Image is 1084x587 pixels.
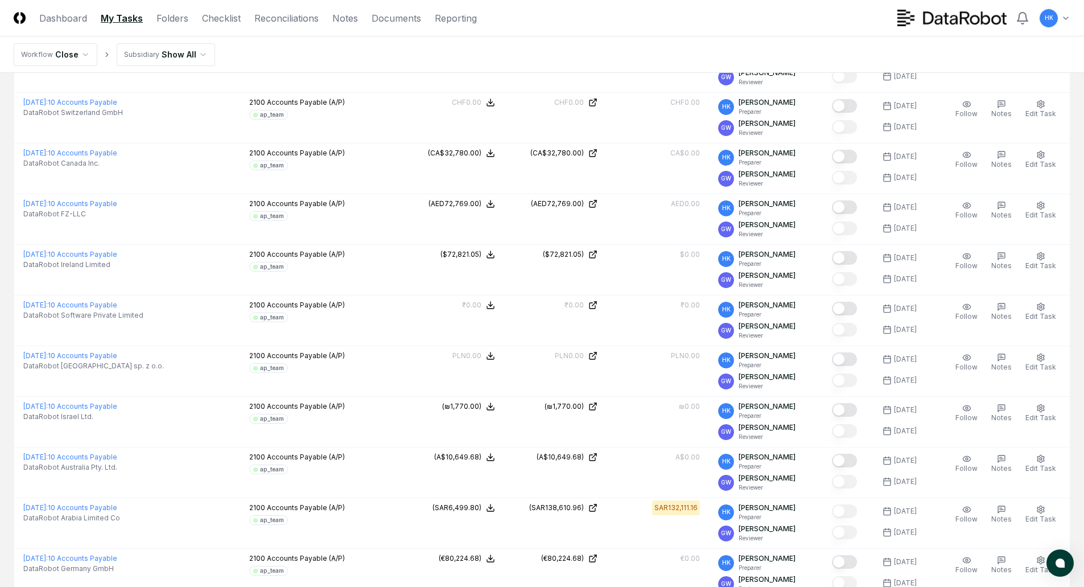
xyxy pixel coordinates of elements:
div: [DATE] [894,405,917,415]
button: Mark complete [832,454,857,467]
div: ($72,821.05) [440,249,481,260]
span: Follow [955,413,978,422]
a: Reconciliations [254,11,319,25]
span: Notes [991,312,1012,321]
div: (A$10,649.68) [434,452,481,462]
p: [PERSON_NAME] [739,249,796,260]
span: Accounts Payable (A/P) [267,402,345,411]
img: Logo [14,12,26,24]
p: Reviewer [739,433,796,441]
p: Preparer [739,310,796,319]
span: Notes [991,413,1012,422]
span: Accounts Payable (A/P) [267,199,345,208]
span: GW [721,478,731,487]
p: [PERSON_NAME] [739,401,796,412]
button: HK [1038,8,1059,28]
span: Follow [955,565,978,574]
div: [DATE] [894,477,917,487]
button: Follow [953,503,980,527]
span: Accounts Payable (A/P) [267,98,345,106]
button: Edit Task [1023,553,1058,577]
button: Mark complete [832,555,857,569]
button: ($72,821.05) [440,249,495,260]
p: Reviewer [739,179,796,188]
div: ap_team [260,516,284,524]
a: [DATE]:10 Accounts Payable [23,554,117,563]
a: (CA$32,780.00) [513,148,597,158]
p: Reviewer [739,281,796,289]
span: [DATE] : [23,554,48,563]
span: 2100 [249,402,265,411]
div: [DATE] [894,527,917,537]
div: CHF0.00 [554,97,584,108]
p: [PERSON_NAME] [739,220,796,230]
span: Accounts Payable (A/P) [267,503,345,512]
div: [DATE] [894,202,917,212]
span: Edit Task [1025,109,1056,118]
img: DataRobot logo [897,10,1007,26]
span: Edit Task [1025,464,1056,473]
span: HK [722,254,731,263]
span: Edit Task [1025,413,1056,422]
button: Follow [953,97,980,121]
span: Accounts Payable (A/P) [267,301,345,309]
span: Follow [955,160,978,169]
p: Reviewer [739,78,796,87]
span: Follow [955,363,978,371]
div: (CA$32,780.00) [530,148,584,158]
span: Notes [991,261,1012,270]
button: Mark complete [832,403,857,417]
span: HK [722,457,731,466]
p: [PERSON_NAME] [739,321,796,331]
button: Mark complete [832,526,857,539]
button: Edit Task [1023,300,1058,324]
span: GW [721,326,731,335]
div: (SAR6,499.80) [432,503,481,513]
div: $0.00 [680,249,700,260]
button: (A$10,649.68) [434,452,495,462]
a: [DATE]:10 Accounts Payable [23,453,117,461]
span: 2100 [249,250,265,258]
button: Notes [989,503,1014,527]
span: GW [721,529,731,537]
button: Notes [989,351,1014,375]
span: Accounts Payable (A/P) [267,554,345,563]
button: Edit Task [1023,97,1058,121]
a: (€80,224.68) [513,553,597,564]
button: Mark complete [832,171,857,184]
div: [DATE] [894,173,917,183]
p: Reviewer [739,382,796,391]
span: [DATE] : [23,149,48,157]
span: Follow [955,109,978,118]
div: (AED72,769.00) [531,199,584,209]
a: Reporting [435,11,477,25]
span: 2100 [249,301,265,309]
a: (₪1,770.00) [513,401,597,412]
a: [DATE]:10 Accounts Payable [23,351,117,360]
div: [DATE] [894,506,917,516]
p: Reviewer [739,129,796,137]
button: Notes [989,199,1014,223]
button: Follow [953,553,980,577]
span: DataRobot Israel Ltd. [23,412,93,422]
p: [PERSON_NAME] [739,169,796,179]
button: Mark complete [832,221,857,235]
span: 2100 [249,98,265,106]
div: PLN0.00 [452,351,481,361]
span: HK [722,356,731,364]
div: ap_team [260,567,284,575]
span: [DATE] : [23,98,48,106]
button: Edit Task [1023,351,1058,375]
span: GW [721,428,731,436]
button: Mark complete [832,120,857,134]
p: Preparer [739,209,796,217]
span: DataRobot Canada Inc. [23,158,100,169]
button: Edit Task [1023,249,1058,273]
div: (₪1,770.00) [545,401,584,412]
span: Notes [991,565,1012,574]
a: Dashboard [39,11,87,25]
button: Mark complete [832,150,857,163]
span: GW [721,174,731,183]
span: HK [722,305,731,314]
div: ap_team [260,110,284,119]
